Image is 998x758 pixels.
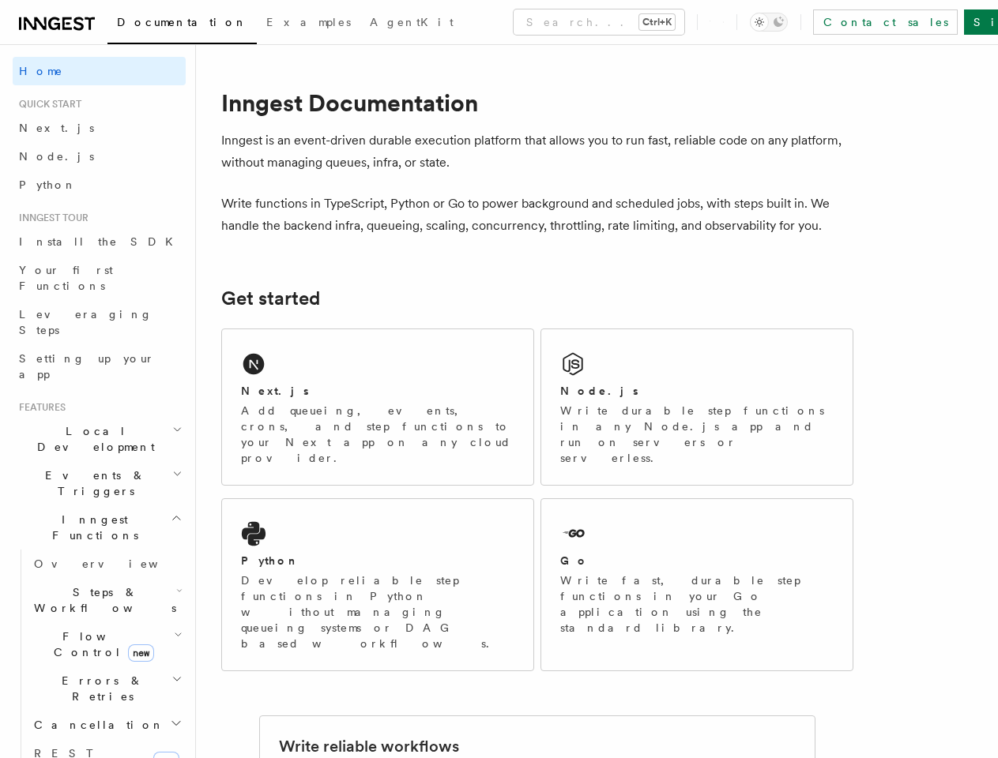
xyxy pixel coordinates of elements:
a: Node.jsWrite durable step functions in any Node.js app and run on servers or serverless. [540,328,853,486]
a: PythonDevelop reliable step functions in Python without managing queueing systems or DAG based wo... [221,498,534,671]
span: Cancellation [28,717,164,733]
button: Errors & Retries [28,666,186,711]
a: Next.js [13,114,186,142]
span: Next.js [19,122,94,134]
a: Python [13,171,186,199]
span: Inngest tour [13,212,89,224]
span: AgentKit [370,16,454,28]
span: Home [19,63,63,79]
button: Toggle dark mode [750,13,788,32]
p: Develop reliable step functions in Python without managing queueing systems or DAG based workflows. [241,572,514,651]
button: Events & Triggers [13,461,186,505]
p: Add queueing, events, crons, and step functions to your Next app on any cloud provider. [241,403,514,466]
button: Local Development [13,417,186,461]
a: Setting up your app [13,344,186,388]
h1: Inngest Documentation [221,88,853,117]
button: Search...Ctrl+K [514,9,684,35]
a: Get started [221,287,320,310]
span: Overview [34,557,197,570]
span: Events & Triggers [13,467,172,499]
span: Features [13,401,66,414]
p: Write fast, durable step functions in your Go application using the standard library. [560,572,834,636]
h2: Next.js [241,383,309,399]
span: Install the SDK [19,235,183,248]
span: new [128,644,154,662]
a: Overview [28,550,186,578]
a: Contact sales [813,9,958,35]
p: Inngest is an event-driven durable execution platform that allows you to run fast, reliable code ... [221,129,853,174]
span: Errors & Retries [28,673,171,704]
span: Python [19,178,77,191]
a: Node.js [13,142,186,171]
span: Setting up your app [19,352,155,381]
a: Examples [257,5,360,43]
a: Leveraging Steps [13,300,186,344]
a: GoWrite fast, durable step functions in your Go application using the standard library. [540,498,853,671]
h2: Python [241,553,299,568]
button: Steps & Workflows [28,578,186,622]
button: Flow Controlnew [28,622,186,666]
a: Your first Functions [13,256,186,300]
h2: Go [560,553,589,568]
span: Leveraging Steps [19,308,153,336]
span: Node.js [19,150,94,163]
span: Quick start [13,98,81,111]
h2: Node.js [560,383,638,399]
a: Documentation [107,5,257,44]
span: Inngest Functions [13,512,171,543]
h2: Write reliable workflows [279,735,459,757]
button: Inngest Functions [13,505,186,550]
button: Cancellation [28,711,186,739]
span: Steps & Workflows [28,584,176,616]
a: Home [13,57,186,85]
span: Examples [266,16,351,28]
span: Your first Functions [19,264,113,292]
span: Local Development [13,423,172,455]
span: Flow Control [28,629,174,660]
kbd: Ctrl+K [639,14,675,30]
p: Write functions in TypeScript, Python or Go to power background and scheduled jobs, with steps bu... [221,193,853,237]
a: Next.jsAdd queueing, events, crons, and step functions to your Next app on any cloud provider. [221,328,534,486]
a: Install the SDK [13,227,186,256]
a: AgentKit [360,5,463,43]
p: Write durable step functions in any Node.js app and run on servers or serverless. [560,403,834,466]
span: Documentation [117,16,247,28]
